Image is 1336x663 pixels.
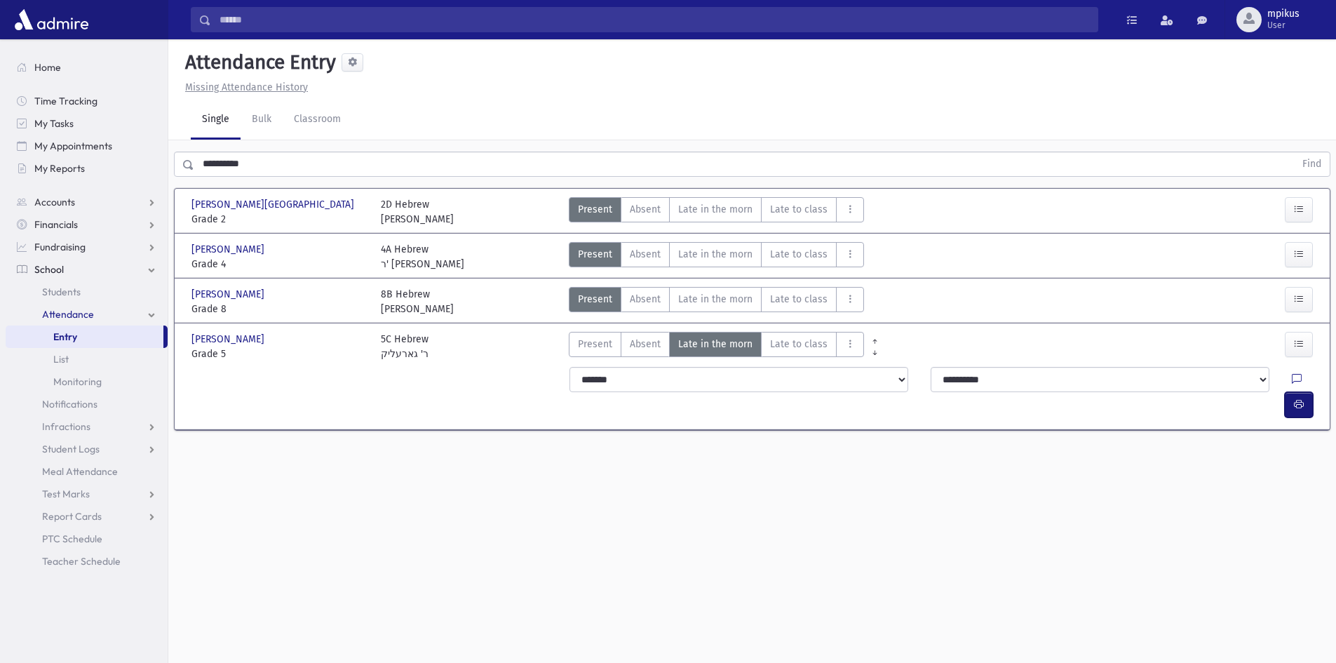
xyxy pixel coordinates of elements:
[42,398,97,410] span: Notifications
[191,257,367,272] span: Grade 4
[42,443,100,455] span: Student Logs
[569,197,864,227] div: AttTypes
[381,242,464,272] div: 4A Hebrew ר' [PERSON_NAME]
[34,140,112,152] span: My Appointments
[6,415,168,438] a: Infractions
[6,326,163,348] a: Entry
[34,61,61,74] span: Home
[6,281,168,303] a: Students
[569,332,864,361] div: AttTypes
[678,292,753,307] span: Late in the morn
[578,337,612,351] span: Present
[1267,8,1300,20] span: mpikus
[42,533,102,545] span: PTC Schedule
[42,286,81,298] span: Students
[6,157,168,180] a: My Reports
[770,202,828,217] span: Late to class
[6,460,168,483] a: Meal Attendance
[578,292,612,307] span: Present
[191,212,367,227] span: Grade 2
[11,6,92,34] img: AdmirePro
[6,191,168,213] a: Accounts
[770,337,828,351] span: Late to class
[241,100,283,140] a: Bulk
[6,213,168,236] a: Financials
[42,420,90,433] span: Infractions
[34,162,85,175] span: My Reports
[6,505,168,528] a: Report Cards
[770,247,828,262] span: Late to class
[6,393,168,415] a: Notifications
[283,100,352,140] a: Classroom
[6,258,168,281] a: School
[630,337,661,351] span: Absent
[191,197,357,212] span: [PERSON_NAME][GEOGRAPHIC_DATA]
[34,95,97,107] span: Time Tracking
[191,347,367,361] span: Grade 5
[6,90,168,112] a: Time Tracking
[678,202,753,217] span: Late in the morn
[42,555,121,568] span: Teacher Schedule
[1294,152,1330,176] button: Find
[678,247,753,262] span: Late in the morn
[1267,20,1300,31] span: User
[6,236,168,258] a: Fundraising
[42,488,90,500] span: Test Marks
[630,247,661,262] span: Absent
[34,117,74,130] span: My Tasks
[180,81,308,93] a: Missing Attendance History
[6,348,168,370] a: List
[6,303,168,326] a: Attendance
[381,197,454,227] div: 2D Hebrew [PERSON_NAME]
[6,370,168,393] a: Monitoring
[6,112,168,135] a: My Tasks
[180,51,336,74] h5: Attendance Entry
[211,7,1098,32] input: Search
[578,202,612,217] span: Present
[34,241,86,253] span: Fundraising
[569,242,864,272] div: AttTypes
[34,196,75,208] span: Accounts
[191,332,267,347] span: [PERSON_NAME]
[34,263,64,276] span: School
[381,332,429,361] div: 5C Hebrew ר' גארעליק
[53,330,77,343] span: Entry
[630,202,661,217] span: Absent
[6,135,168,157] a: My Appointments
[569,287,864,316] div: AttTypes
[770,292,828,307] span: Late to class
[191,302,367,316] span: Grade 8
[678,337,753,351] span: Late in the morn
[42,308,94,321] span: Attendance
[578,247,612,262] span: Present
[6,56,168,79] a: Home
[6,483,168,505] a: Test Marks
[6,438,168,460] a: Student Logs
[53,375,102,388] span: Monitoring
[6,550,168,572] a: Teacher Schedule
[381,287,454,316] div: 8B Hebrew [PERSON_NAME]
[191,100,241,140] a: Single
[34,218,78,231] span: Financials
[191,287,267,302] span: [PERSON_NAME]
[53,353,69,366] span: List
[42,510,102,523] span: Report Cards
[42,465,118,478] span: Meal Attendance
[6,528,168,550] a: PTC Schedule
[191,242,267,257] span: [PERSON_NAME]
[630,292,661,307] span: Absent
[185,81,308,93] u: Missing Attendance History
